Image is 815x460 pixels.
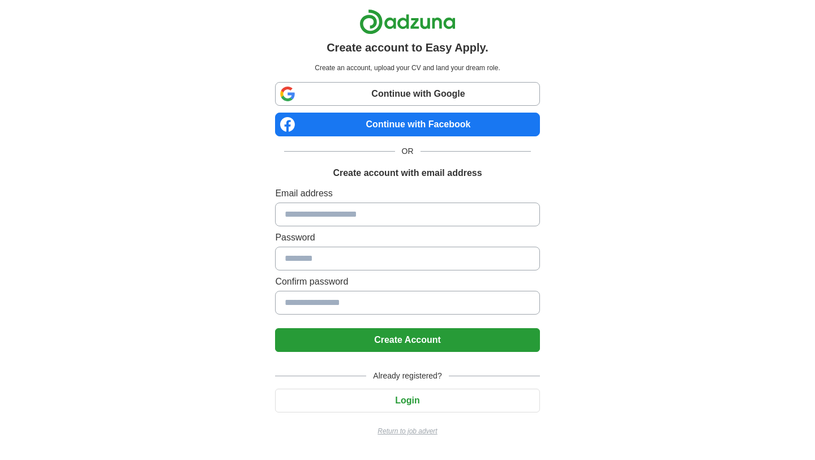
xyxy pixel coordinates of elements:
label: Email address [275,187,539,200]
span: Already registered? [366,370,448,382]
a: Return to job advert [275,426,539,436]
p: Create an account, upload your CV and land your dream role. [277,63,537,73]
span: OR [395,145,421,157]
a: Continue with Google [275,82,539,106]
img: Adzuna logo [359,9,456,35]
button: Create Account [275,328,539,352]
button: Login [275,389,539,412]
a: Login [275,395,539,405]
label: Password [275,231,539,244]
h1: Create account to Easy Apply. [327,39,488,56]
label: Confirm password [275,275,539,289]
a: Continue with Facebook [275,113,539,136]
h1: Create account with email address [333,166,482,180]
